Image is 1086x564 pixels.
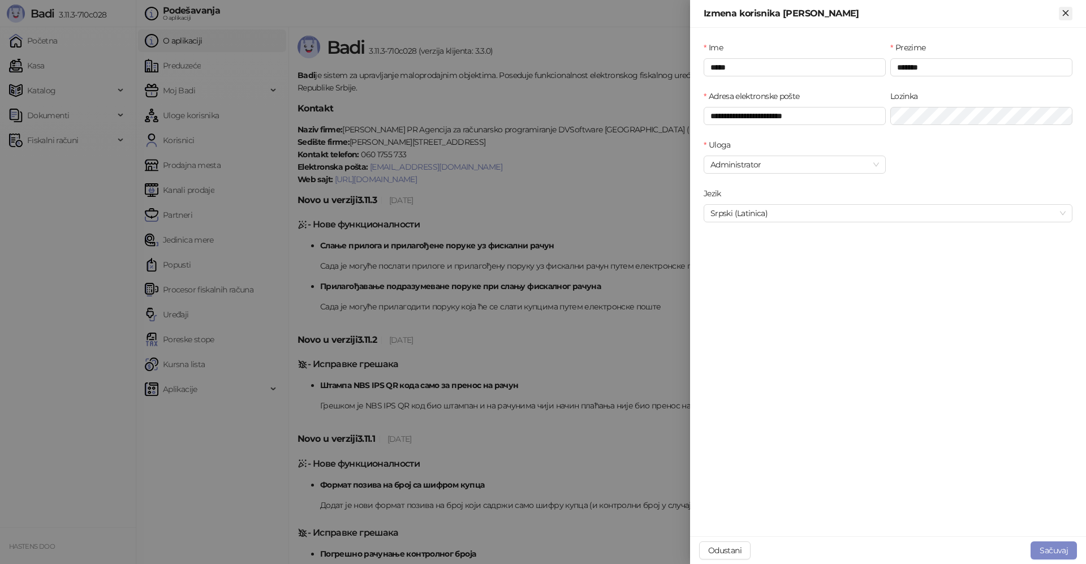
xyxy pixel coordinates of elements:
[704,41,730,54] label: Ime
[710,205,1066,222] span: Srpski (Latinica)
[890,41,933,54] label: Prezime
[704,139,738,151] label: Uloga
[699,541,751,559] button: Odustani
[1059,7,1072,20] button: Zatvori
[710,156,879,173] span: Administrator
[704,58,886,76] input: Ime
[890,107,1072,125] input: Lozinka
[704,187,728,200] label: Jezik
[704,107,886,125] input: Adresa elektronske pošte
[890,90,925,102] label: Lozinka
[1031,541,1077,559] button: Sačuvaj
[890,58,1072,76] input: Prezime
[704,90,807,102] label: Adresa elektronske pošte
[704,7,1059,20] div: Izmena korisnika [PERSON_NAME]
